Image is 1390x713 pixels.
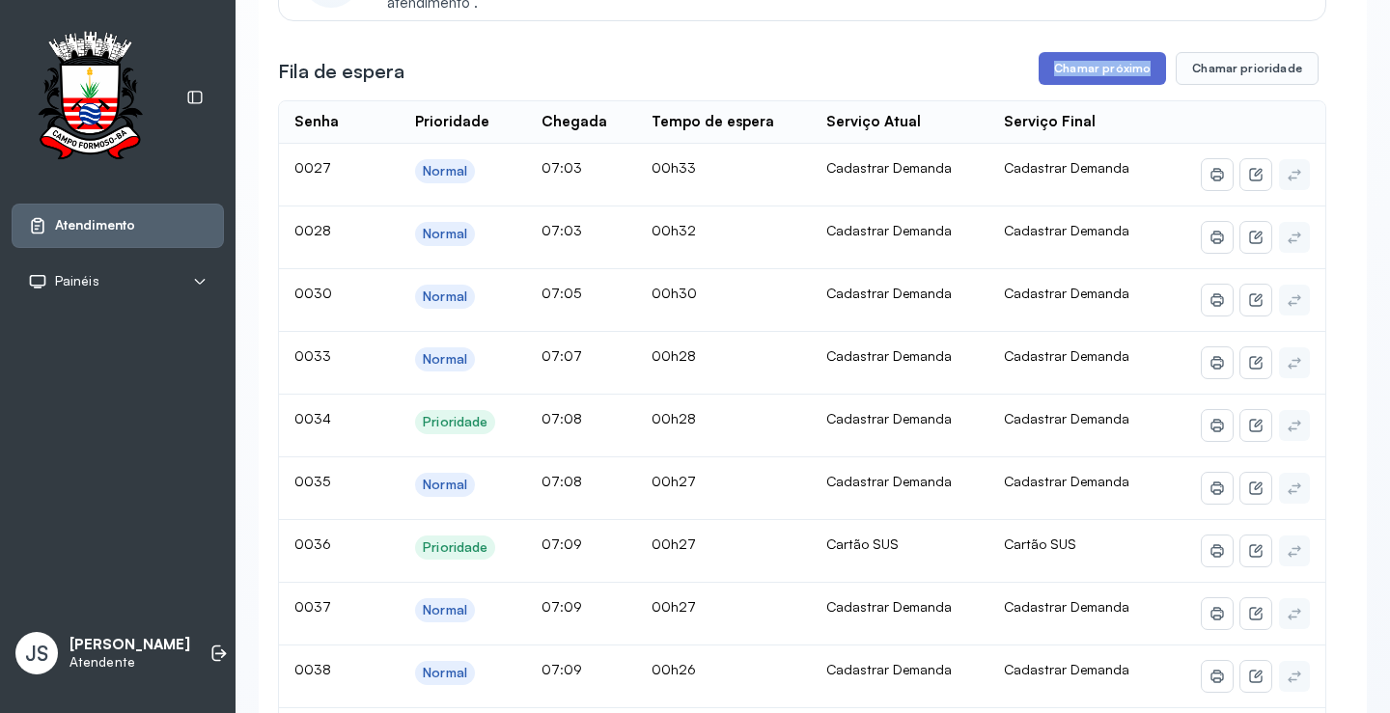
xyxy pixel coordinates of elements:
[20,31,159,165] img: Logotipo do estabelecimento
[1176,52,1319,85] button: Chamar prioridade
[423,351,467,368] div: Normal
[423,665,467,681] div: Normal
[1004,473,1129,489] span: Cadastrar Demanda
[542,598,582,615] span: 07:09
[542,347,582,364] span: 07:07
[826,598,973,616] div: Cadastrar Demanda
[542,222,582,238] span: 07:03
[542,159,582,176] span: 07:03
[423,288,467,305] div: Normal
[826,410,973,427] div: Cadastrar Demanda
[69,654,190,671] p: Atendente
[278,58,404,85] h3: Fila de espera
[423,602,467,618] div: Normal
[826,661,973,678] div: Cadastrar Demanda
[1004,598,1129,615] span: Cadastrar Demanda
[542,535,582,552] span: 07:09
[423,226,467,242] div: Normal
[1004,113,1096,131] div: Serviço Final
[294,473,330,489] span: 0035
[652,159,696,176] span: 00h33
[542,113,607,131] div: Chegada
[652,535,696,552] span: 00h27
[294,285,332,301] span: 0030
[652,410,696,426] span: 00h28
[1004,347,1129,364] span: Cadastrar Demanda
[294,347,331,364] span: 0033
[826,347,973,365] div: Cadastrar Demanda
[652,473,696,489] span: 00h27
[652,285,697,301] span: 00h30
[69,636,190,654] p: [PERSON_NAME]
[1004,222,1129,238] span: Cadastrar Demanda
[1004,661,1129,677] span: Cadastrar Demanda
[1004,285,1129,301] span: Cadastrar Demanda
[423,477,467,493] div: Normal
[542,285,581,301] span: 07:05
[826,473,973,490] div: Cadastrar Demanda
[826,159,973,177] div: Cadastrar Demanda
[542,410,582,426] span: 07:08
[294,222,331,238] span: 0028
[542,661,582,677] span: 07:09
[652,113,774,131] div: Tempo de espera
[826,222,973,239] div: Cadastrar Demanda
[423,414,487,430] div: Prioridade
[652,347,696,364] span: 00h28
[294,159,331,176] span: 0027
[294,410,331,426] span: 0034
[652,661,696,677] span: 00h26
[28,216,208,235] a: Atendimento
[55,217,135,233] span: Atendimento
[1039,52,1166,85] button: Chamar próximo
[826,113,921,131] div: Serviço Atual
[1004,159,1129,176] span: Cadastrar Demanda
[423,539,487,556] div: Prioridade
[1004,535,1076,552] span: Cartão SUS
[1004,410,1129,426] span: Cadastrar Demanda
[826,285,973,302] div: Cadastrar Demanda
[423,163,467,179] div: Normal
[294,598,331,615] span: 0037
[294,661,331,677] span: 0038
[652,598,696,615] span: 00h27
[652,222,696,238] span: 00h32
[542,473,582,489] span: 07:08
[55,273,99,289] span: Painéis
[826,535,973,553] div: Cartão SUS
[294,113,339,131] div: Senha
[294,535,331,552] span: 0036
[415,113,489,131] div: Prioridade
